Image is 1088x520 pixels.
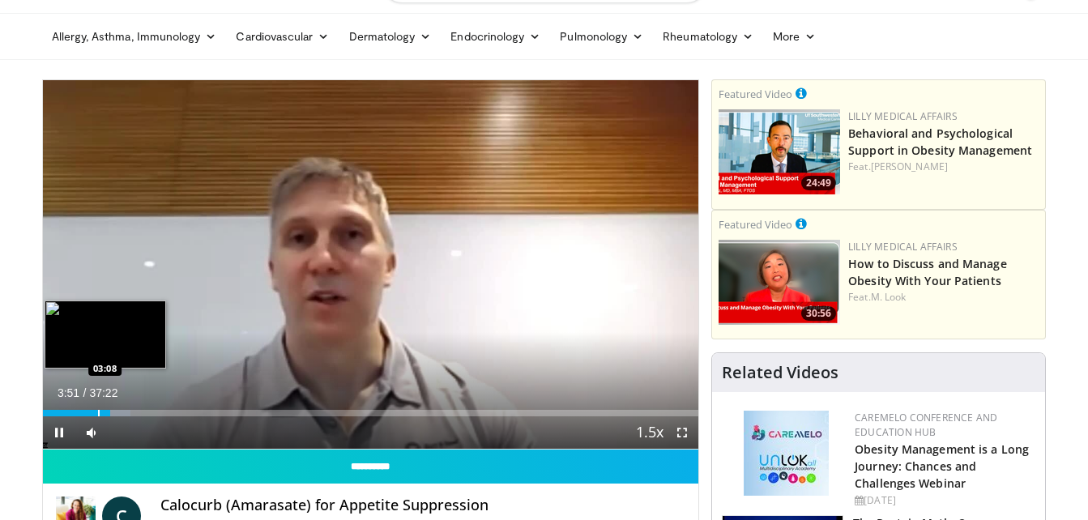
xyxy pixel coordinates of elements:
[43,410,699,416] div: Progress Bar
[43,80,699,450] video-js: Video Player
[855,411,997,439] a: CaReMeLO Conference and Education Hub
[83,386,87,399] span: /
[42,20,227,53] a: Allergy, Asthma, Immunology
[75,416,108,449] button: Mute
[719,217,792,232] small: Featured Video
[801,306,836,321] span: 30:56
[58,386,79,399] span: 3:51
[634,416,666,449] button: Playback Rate
[339,20,442,53] a: Dermatology
[871,290,907,304] a: M. Look
[848,256,1007,288] a: How to Discuss and Manage Obesity With Your Patients
[550,20,653,53] a: Pulmonology
[848,109,958,123] a: Lilly Medical Affairs
[848,160,1039,174] div: Feat.
[160,497,685,514] h4: Calocurb (Amarasate) for Appetite Suppression
[653,20,763,53] a: Rheumatology
[43,416,75,449] button: Pause
[719,240,840,325] img: c98a6a29-1ea0-4bd5-8cf5-4d1e188984a7.png.150x105_q85_crop-smart_upscale.png
[855,493,1032,508] div: [DATE]
[441,20,550,53] a: Endocrinology
[89,386,117,399] span: 37:22
[848,240,958,254] a: Lilly Medical Affairs
[744,411,829,496] img: 45df64a9-a6de-482c-8a90-ada250f7980c.png.150x105_q85_autocrop_double_scale_upscale_version-0.2.jpg
[719,109,840,194] img: ba3304f6-7838-4e41-9c0f-2e31ebde6754.png.150x105_q85_crop-smart_upscale.png
[719,87,792,101] small: Featured Video
[763,20,826,53] a: More
[666,416,698,449] button: Fullscreen
[848,126,1032,158] a: Behavioral and Psychological Support in Obesity Management
[719,240,840,325] a: 30:56
[871,160,948,173] a: [PERSON_NAME]
[801,176,836,190] span: 24:49
[45,300,166,369] img: image.jpeg
[226,20,339,53] a: Cardiovascular
[722,363,838,382] h4: Related Videos
[848,290,1039,305] div: Feat.
[719,109,840,194] a: 24:49
[855,441,1029,491] a: Obesity Management is a Long Journey: Chances and Challenges Webinar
